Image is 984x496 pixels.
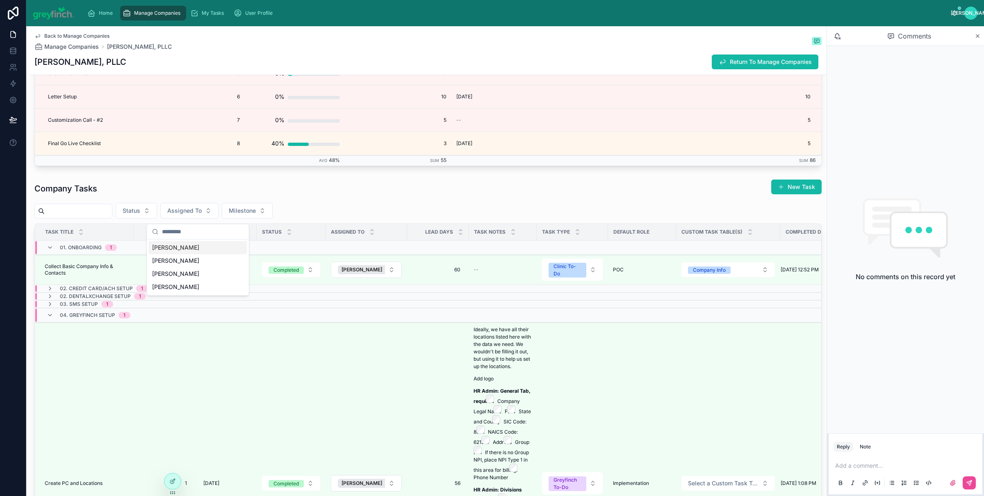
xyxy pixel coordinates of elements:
[45,229,73,235] span: Task Title
[786,229,826,235] span: Completed Date
[613,480,671,487] a: Implementation
[898,31,931,41] span: Comments
[350,117,446,123] span: 5
[781,480,832,487] a: [DATE] 1:08 PM
[331,262,402,278] button: Select Button
[85,6,118,20] a: Home
[856,442,874,452] button: Note
[781,480,816,487] span: [DATE] 1:08 PM
[350,140,446,147] span: 3
[123,312,125,319] div: 1
[474,326,532,370] p: Ideally, we have all their locations listed here with the data we need. We wouldn't be filling it...
[319,158,327,163] small: Avg
[613,266,671,273] a: POC
[681,476,775,491] a: Select Button
[474,266,532,273] a: --
[48,140,101,147] span: Final Go Live Checklist
[860,444,871,450] div: Note
[681,476,775,491] button: Select Button
[329,157,340,163] span: 48%
[262,262,320,277] button: Select Button
[152,270,199,278] span: [PERSON_NAME]
[262,476,320,491] button: Select Button
[34,183,97,194] h1: Company Tasks
[139,477,190,490] a: 1
[553,263,581,278] div: Clinic To-Do
[613,480,649,487] span: Implementation
[116,203,157,218] button: Select Button
[142,480,187,487] span: 1
[474,229,506,235] span: Task Notes
[48,117,103,123] span: Customization Call - #2
[107,43,172,51] a: [PERSON_NAME], PLLC
[693,266,726,274] div: Company Info
[474,375,532,382] p: Add logo
[730,58,812,66] span: Return To Manage Companies
[574,117,811,123] span: 5
[681,262,775,278] a: Select Button
[331,475,402,491] button: Select Button
[229,207,256,215] span: Milestone
[542,258,603,281] a: Select Button
[34,33,109,39] a: Back to Manage Companies
[474,388,532,404] strong: HR Admin: General Tab, required
[474,266,478,273] span: --
[712,55,818,69] button: Return To Manage Companies
[330,261,402,278] a: Select Button
[99,10,113,16] span: Home
[441,157,446,163] span: 55
[60,312,115,319] span: 04. Greyfinch Setup
[33,7,74,20] img: App logo
[188,6,230,20] a: My Tasks
[200,477,252,490] a: [DATE]
[45,480,102,487] span: Create PC and Locations
[771,180,822,194] button: New Task
[60,293,131,300] span: 02. DentalXChange Setup
[34,56,126,68] h1: [PERSON_NAME], PLLC
[203,480,219,487] span: [DATE]
[120,6,186,20] a: Manage Companies
[330,475,402,492] a: Select Button
[681,262,775,277] button: Select Button
[681,229,743,235] span: Custom Task Table(s)
[152,243,199,252] span: [PERSON_NAME]
[542,229,570,235] span: Task Type
[415,480,460,487] span: 56
[350,93,446,100] span: 10
[222,203,273,218] button: Select Button
[81,4,952,22] div: scrollable content
[60,301,98,307] span: 03. SMS Setup
[412,263,464,276] a: 60
[106,301,108,307] div: 1
[60,285,133,292] span: 02. Credit Card/ACH Setup
[45,263,129,276] a: Collect Basic Company Info & Contacts
[152,283,199,291] span: [PERSON_NAME]
[688,479,758,487] span: Select a Custom Task Table(s)
[613,229,649,235] span: Default Role
[275,112,285,128] div: 0%
[160,203,219,218] button: Select Button
[123,207,140,215] span: Status
[456,117,461,123] span: --
[273,266,299,274] div: Completed
[139,263,190,276] a: 1
[141,285,143,292] div: 1
[781,266,832,273] a: [DATE] 12:52 PM
[34,43,99,51] a: Manage Companies
[542,472,603,495] a: Select Button
[688,266,731,274] button: Unselect COMPANY_INFO
[799,158,808,163] small: Sum
[430,158,439,163] small: Sum
[271,135,285,152] div: 40%
[273,480,299,487] div: Completed
[45,480,129,487] a: Create PC and Locations
[48,93,77,100] span: Letter Setup
[574,93,811,100] span: 10
[202,10,224,16] span: My Tasks
[474,387,532,481] p: Company Legal Name FEIN State and County SIC Code: 8021 NAICS Code: 621210 Address Group NPI If t...
[139,293,141,300] div: 1
[191,93,240,100] span: 6
[191,140,240,147] span: 8
[342,266,382,273] span: [PERSON_NAME]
